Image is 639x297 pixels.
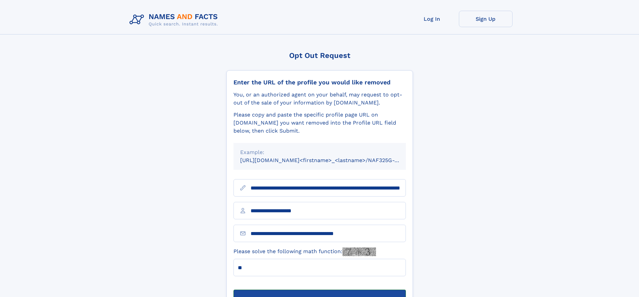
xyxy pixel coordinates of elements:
[459,11,513,27] a: Sign Up
[405,11,459,27] a: Log In
[233,91,406,107] div: You, or an authorized agent on your behalf, may request to opt-out of the sale of your informatio...
[233,247,376,256] label: Please solve the following math function:
[240,157,419,163] small: [URL][DOMAIN_NAME]<firstname>_<lastname>/NAF325G-xxxxxxxx
[127,11,223,29] img: Logo Names and Facts
[240,148,399,156] div: Example:
[233,79,406,86] div: Enter the URL of the profile you would like removed
[226,51,413,60] div: Opt Out Request
[233,111,406,135] div: Please copy and paste the specific profile page URL on [DOMAIN_NAME] you want removed into the Pr...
